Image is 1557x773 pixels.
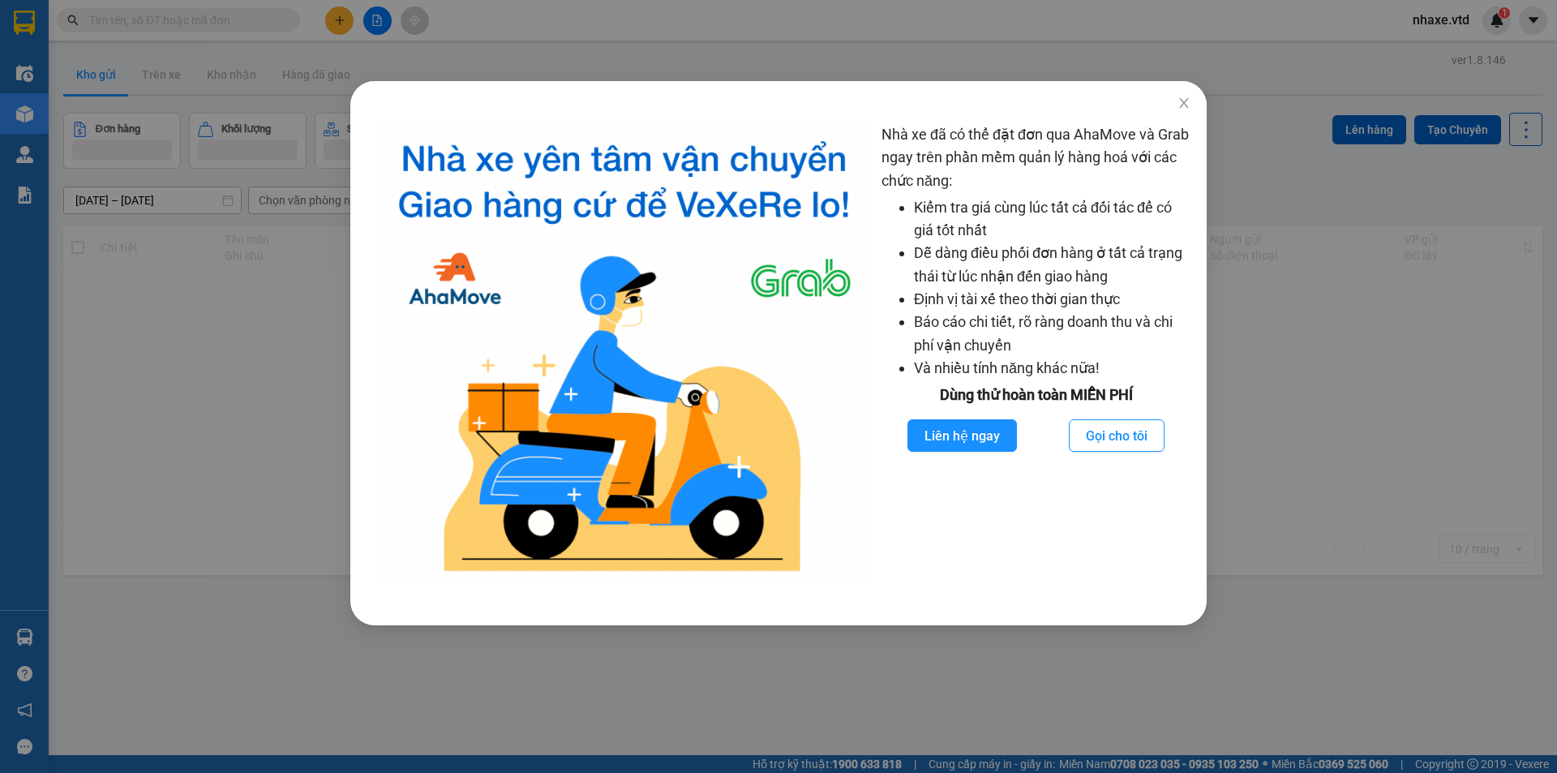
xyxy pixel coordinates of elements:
button: Liên hệ ngay [907,419,1017,452]
img: logo [380,123,869,585]
div: Nhà xe đã có thể đặt đơn qua AhaMove và Grab ngay trên phần mềm quản lý hàng hoá với các chức năng: [881,123,1190,585]
span: close [1177,97,1190,110]
div: Dùng thử hoàn toàn MIỄN PHÍ [881,384,1190,406]
li: Báo cáo chi tiết, rõ ràng doanh thu và chi phí vận chuyển [914,311,1190,357]
li: Kiểm tra giá cùng lúc tất cả đối tác để có giá tốt nhất [914,196,1190,243]
li: Dễ dàng điều phối đơn hàng ở tất cả trạng thái từ lúc nhận đến giao hàng [914,242,1190,288]
span: Gọi cho tôi [1086,426,1147,446]
span: Liên hệ ngay [924,426,1000,446]
li: Và nhiều tính năng khác nữa! [914,357,1190,380]
button: Close [1161,81,1207,127]
button: Gọi cho tôi [1069,419,1165,452]
li: Định vị tài xế theo thời gian thực [914,288,1190,311]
